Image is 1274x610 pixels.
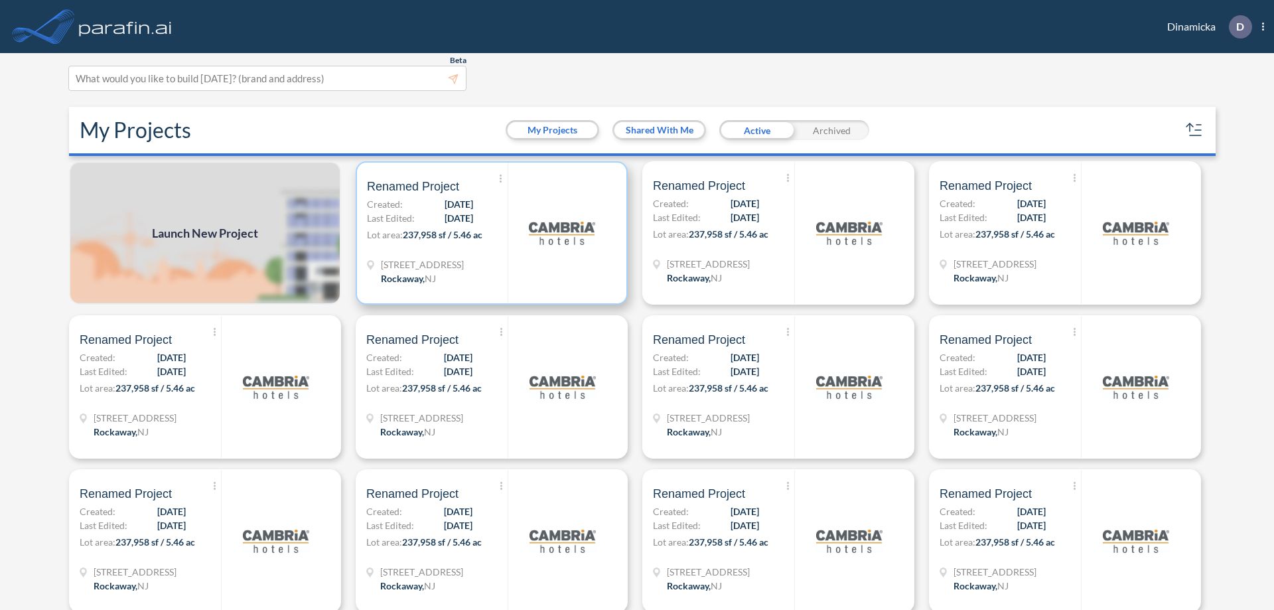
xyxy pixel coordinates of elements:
[115,382,195,394] span: 237,958 sf / 5.46 ac
[1236,21,1244,33] p: D
[1017,350,1046,364] span: [DATE]
[954,411,1036,425] span: 321 Mt Hope Ave
[940,382,975,394] span: Lot area:
[954,565,1036,579] span: 321 Mt Hope Ave
[1103,508,1169,574] img: logo
[731,350,759,364] span: [DATE]
[1017,364,1046,378] span: [DATE]
[367,211,415,225] span: Last Edited:
[380,579,435,593] div: Rockaway, NJ
[366,350,402,364] span: Created:
[380,580,424,591] span: Rockaway ,
[940,332,1032,348] span: Renamed Project
[731,504,759,518] span: [DATE]
[80,350,115,364] span: Created:
[380,411,463,425] span: 321 Mt Hope Ave
[614,122,704,138] button: Shared With Me
[366,504,402,518] span: Created:
[954,426,997,437] span: Rockaway ,
[667,411,750,425] span: 321 Mt Hope Ave
[69,161,341,305] img: add
[667,426,711,437] span: Rockaway ,
[940,228,975,240] span: Lot area:
[667,257,750,271] span: 321 Mt Hope Ave
[997,580,1009,591] span: NJ
[975,228,1055,240] span: 237,958 sf / 5.46 ac
[424,426,435,437] span: NJ
[444,364,472,378] span: [DATE]
[667,425,722,439] div: Rockaway, NJ
[381,271,436,285] div: Rockaway, NJ
[653,536,689,548] span: Lot area:
[954,257,1036,271] span: 321 Mt Hope Ave
[940,536,975,548] span: Lot area:
[1017,196,1046,210] span: [DATE]
[954,425,1009,439] div: Rockaway, NJ
[367,229,403,240] span: Lot area:
[381,258,464,271] span: 321 Mt Hope Ave
[402,536,482,548] span: 237,958 sf / 5.46 ac
[80,117,191,143] h2: My Projects
[997,272,1009,283] span: NJ
[816,508,883,574] img: logo
[425,273,436,284] span: NJ
[69,161,341,305] a: Launch New Project
[816,200,883,266] img: logo
[653,486,745,502] span: Renamed Project
[653,196,689,210] span: Created:
[80,382,115,394] span: Lot area:
[366,518,414,532] span: Last Edited:
[1017,504,1046,518] span: [DATE]
[137,426,149,437] span: NJ
[719,120,794,140] div: Active
[1103,354,1169,420] img: logo
[80,364,127,378] span: Last Edited:
[689,228,768,240] span: 237,958 sf / 5.46 ac
[940,504,975,518] span: Created:
[940,178,1032,194] span: Renamed Project
[366,486,459,502] span: Renamed Project
[940,486,1032,502] span: Renamed Project
[366,382,402,394] span: Lot area:
[954,580,997,591] span: Rockaway ,
[450,55,466,66] span: Beta
[80,518,127,532] span: Last Edited:
[653,178,745,194] span: Renamed Project
[366,364,414,378] span: Last Edited:
[731,210,759,224] span: [DATE]
[940,210,987,224] span: Last Edited:
[689,382,768,394] span: 237,958 sf / 5.46 ac
[653,210,701,224] span: Last Edited:
[157,504,186,518] span: [DATE]
[80,486,172,502] span: Renamed Project
[731,196,759,210] span: [DATE]
[243,508,309,574] img: logo
[80,504,115,518] span: Created:
[975,382,1055,394] span: 237,958 sf / 5.46 ac
[711,426,722,437] span: NJ
[444,504,472,518] span: [DATE]
[975,536,1055,548] span: 237,958 sf / 5.46 ac
[137,580,149,591] span: NJ
[711,580,722,591] span: NJ
[445,197,473,211] span: [DATE]
[424,580,435,591] span: NJ
[940,350,975,364] span: Created:
[954,272,997,283] span: Rockaway ,
[380,425,435,439] div: Rockaway, NJ
[94,425,149,439] div: Rockaway, NJ
[157,518,186,532] span: [DATE]
[115,536,195,548] span: 237,958 sf / 5.46 ac
[997,426,1009,437] span: NJ
[94,579,149,593] div: Rockaway, NJ
[954,271,1009,285] div: Rockaway, NJ
[731,518,759,532] span: [DATE]
[367,179,459,194] span: Renamed Project
[653,382,689,394] span: Lot area:
[689,536,768,548] span: 237,958 sf / 5.46 ac
[816,354,883,420] img: logo
[444,518,472,532] span: [DATE]
[940,364,987,378] span: Last Edited:
[653,364,701,378] span: Last Edited:
[667,580,711,591] span: Rockaway ,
